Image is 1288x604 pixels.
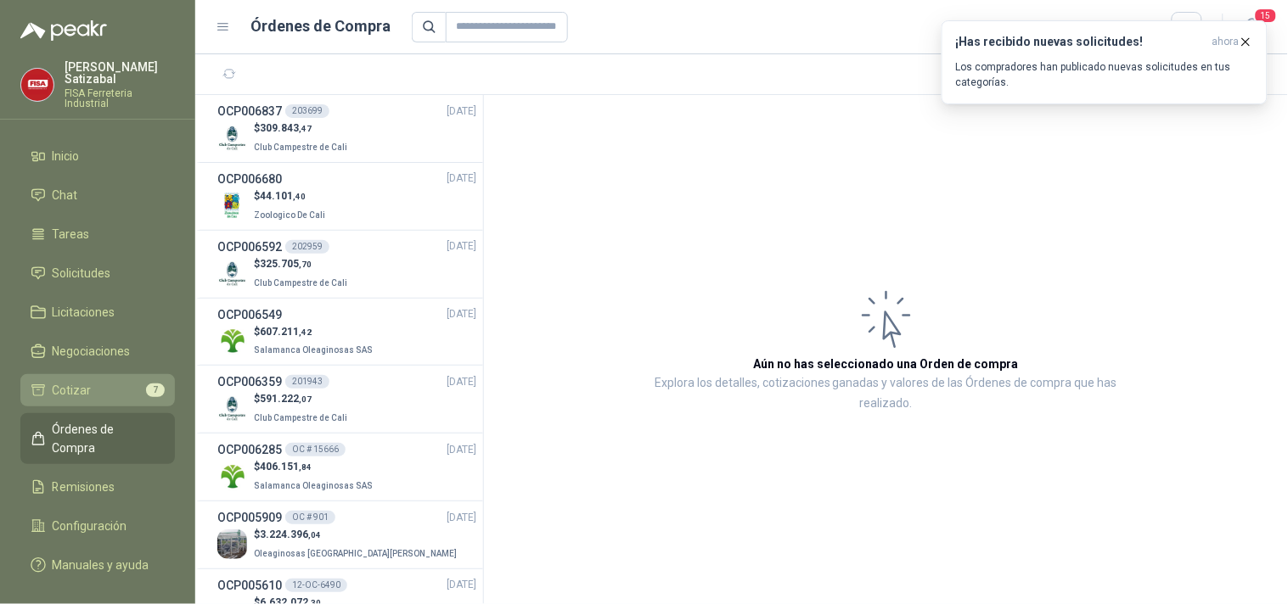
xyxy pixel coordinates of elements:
[293,192,306,201] span: ,40
[251,14,391,38] h1: Órdenes de Compra
[20,413,175,464] a: Órdenes de Compra
[217,461,247,491] img: Company Logo
[53,420,159,457] span: Órdenes de Compra
[1237,12,1268,42] button: 15
[217,394,247,423] img: Company Logo
[217,372,476,426] a: OCP006359201943[DATE] Company Logo$591.222,07Club Campestre de Cali
[217,326,247,355] img: Company Logo
[20,374,175,406] a: Cotizar7
[217,102,476,155] a: OCP006837203699[DATE] Company Logo$309.843,47Club Campestre de Cali
[254,527,460,543] p: $
[254,210,325,220] span: Zoologico De Cali
[299,260,312,269] span: ,70
[285,511,335,524] div: OC # 901
[53,147,80,165] span: Inicio
[217,440,476,494] a: OCP006285OC # 15666[DATE] Company Logo$406.151,84Salamanca Oleaginosas SAS
[260,258,312,270] span: 325.705
[285,240,329,254] div: 202959
[217,170,282,188] h3: OCP006680
[299,327,312,337] span: ,42
[20,257,175,289] a: Solicitudes
[254,120,351,137] p: $
[299,394,312,404] span: ,07
[1212,35,1240,49] span: ahora
[1254,8,1278,24] span: 15
[20,20,107,41] img: Logo peakr
[217,305,282,324] h3: OCP006549
[53,381,92,400] span: Cotizar
[217,508,282,527] h3: OCP005909
[217,305,476,359] a: OCP006549[DATE] Company Logo$607.211,42Salamanca Oleaginosas SAS
[654,373,1118,414] p: Explora los detalles, cotizaciones ganadas y valores de las Órdenes de compra que has realizado.
[260,528,321,540] span: 3.224.396
[217,576,282,595] h3: OCP005610
[254,143,347,152] span: Club Campestre de Cali
[217,238,282,256] h3: OCP006592
[285,375,329,389] div: 201943
[217,529,247,559] img: Company Logo
[20,510,175,542] a: Configuración
[956,59,1253,90] p: Los compradores han publicado nuevas solicitudes en tus categorías.
[217,259,247,288] img: Company Logo
[285,579,347,592] div: 12-OC-6490
[447,374,476,390] span: [DATE]
[20,140,175,172] a: Inicio
[285,104,329,118] div: 203699
[217,170,476,223] a: OCP006680[DATE] Company Logo$44.101,40Zoologico De Cali
[217,508,476,562] a: OCP005909OC # 901[DATE] Company Logo$3.224.396,04Oleaginosas [GEOGRAPHIC_DATA][PERSON_NAME]
[217,372,282,391] h3: OCP006359
[20,549,175,581] a: Manuales y ayuda
[254,324,376,340] p: $
[53,342,131,361] span: Negociaciones
[299,124,312,133] span: ,47
[20,179,175,211] a: Chat
[53,556,149,574] span: Manuales y ayuda
[308,530,321,540] span: ,04
[21,69,53,101] img: Company Logo
[942,20,1268,104] button: ¡Has recibido nuevas solicitudes!ahora Los compradores han publicado nuevas solicitudes en tus ca...
[65,88,175,109] p: FISA Ferreteria Industrial
[447,510,476,526] span: [DATE]
[447,103,476,120] span: [DATE]
[260,122,312,134] span: 309.843
[217,191,247,221] img: Company Logo
[53,517,127,535] span: Configuración
[53,225,90,243] span: Tareas
[254,481,373,490] span: Salamanca Oleaginosas SAS
[754,355,1019,373] h3: Aún no has seleccionado una Orden de compra
[254,278,347,288] span: Club Campestre de Cali
[53,303,115,322] span: Licitaciones
[20,296,175,328] a: Licitaciones
[254,188,329,204] p: $
[254,549,457,558] span: Oleaginosas [GEOGRAPHIC_DATA][PERSON_NAME]
[260,461,312,473] span: 406.151
[254,345,373,355] span: Salamanca Oleaginosas SAS
[217,123,247,153] img: Company Logo
[260,393,312,405] span: 591.222
[254,459,376,475] p: $
[20,471,175,503] a: Remisiones
[53,186,78,204] span: Chat
[254,413,347,422] span: Club Campestre de Cali
[260,190,306,202] span: 44.101
[956,35,1206,49] h3: ¡Has recibido nuevas solicitudes!
[447,577,476,593] span: [DATE]
[53,264,111,282] span: Solicitudes
[217,238,476,291] a: OCP006592202959[DATE] Company Logo$325.705,70Club Campestre de Cali
[447,306,476,322] span: [DATE]
[447,442,476,458] span: [DATE]
[254,256,351,272] p: $
[217,102,282,120] h3: OCP006837
[254,391,351,407] p: $
[20,218,175,250] a: Tareas
[447,238,476,254] span: [DATE]
[299,462,312,472] span: ,84
[53,478,115,496] span: Remisiones
[146,383,165,397] span: 7
[447,171,476,187] span: [DATE]
[260,326,312,338] span: 607.211
[65,61,175,85] p: [PERSON_NAME] Satizabal
[217,440,282,459] h3: OCP006285
[20,335,175,367] a: Negociaciones
[285,443,346,456] div: OC # 15666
